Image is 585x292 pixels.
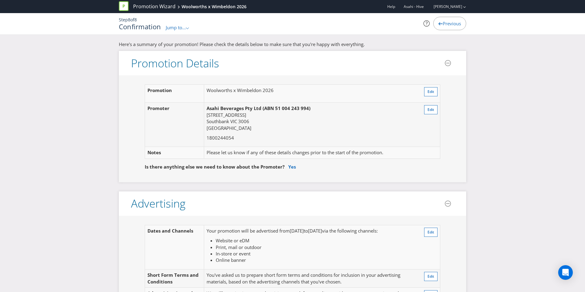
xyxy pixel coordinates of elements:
[424,87,438,96] button: Edit
[145,269,204,288] td: Short Form Terms and Conditions
[119,23,161,30] h1: Confirmation
[443,20,461,27] span: Previous
[427,274,434,279] span: Edit
[263,105,310,111] span: (ABN 51 004 243 994)
[207,118,229,124] span: Southbank
[207,228,290,234] span: Your promotion will be advertised from
[131,198,186,210] h3: Advertising
[145,147,204,158] td: Notes
[427,89,434,94] span: Edit
[216,237,249,244] span: Website or eDM
[134,17,137,23] span: 8
[131,57,219,69] h3: Promotion Details
[288,164,296,170] a: Yes
[404,4,424,9] span: Asahi - Hive
[207,125,251,131] span: [GEOGRAPHIC_DATA]
[238,118,249,124] span: 3006
[304,228,308,234] span: to
[424,228,438,237] button: Edit
[424,105,438,114] button: Edit
[427,230,434,235] span: Edit
[322,228,378,234] span: via the following channels:
[558,265,573,280] div: Open Intercom Messenger
[182,4,246,10] div: Woolworths x Wimbeldon 2026
[128,17,130,23] span: 8
[216,257,246,263] span: Online banner
[207,135,412,141] p: 1800244054
[207,112,246,118] span: [STREET_ADDRESS]
[207,105,261,111] span: Asahi Beverages Pty Ltd
[216,244,261,250] span: Print, mail or outdoor
[166,24,186,30] span: Jump to...
[147,105,169,111] span: Promoter
[130,17,134,23] span: of
[427,107,434,112] span: Edit
[207,272,400,284] span: You've asked us to prepare short form terms and conditions for inclusion in your advertising mate...
[387,4,395,9] a: Help
[119,17,128,23] span: Step
[230,118,237,124] span: VIC
[145,225,204,269] td: Dates and Channels
[290,228,304,234] span: [DATE]
[133,3,175,10] a: Promotion Wizard
[204,85,414,103] td: Woolworths x Wimbeldon 2026
[427,4,462,9] a: [PERSON_NAME]
[119,41,466,48] p: Here's a summary of your promotion! Please check the details below to make sure that you're happy...
[216,251,250,257] span: In-store or event
[145,164,285,170] span: Is there anything else we need to know about the Promoter?
[308,228,322,234] span: [DATE]
[204,147,414,158] td: Please let us know if any of these details changes prior to the start of the promotion.
[145,85,204,103] td: Promotion
[424,272,438,281] button: Edit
